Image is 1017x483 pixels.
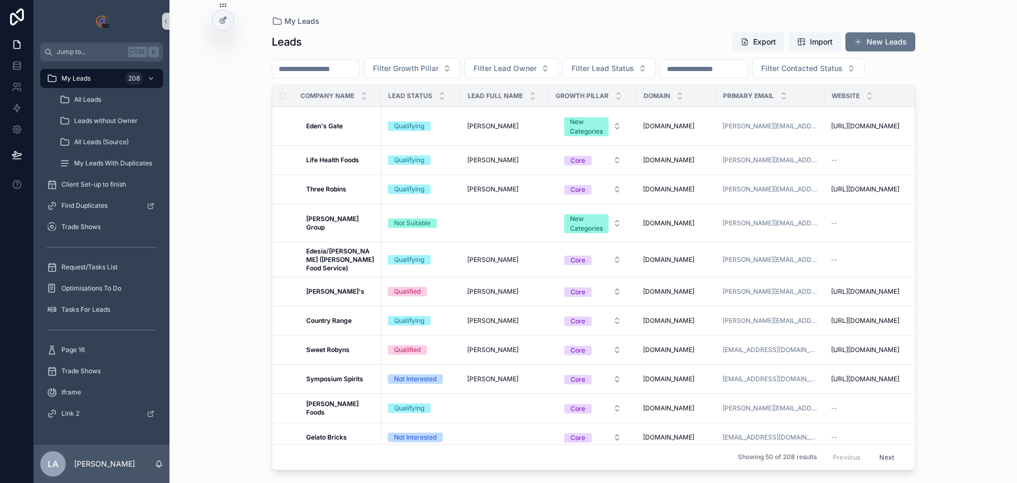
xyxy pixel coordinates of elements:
[467,122,519,130] span: [PERSON_NAME]
[467,287,542,296] a: [PERSON_NAME]
[722,185,818,194] a: [PERSON_NAME][EMAIL_ADDRESS][DOMAIN_NAME]
[831,219,837,227] span: --
[57,48,124,56] span: Jump to...
[40,404,163,423] a: Link 2
[555,250,630,270] a: Select Button
[61,201,108,210] span: Find Duplicates
[722,404,818,412] a: [PERSON_NAME][EMAIL_ADDRESS][DOMAIN_NAME]
[555,398,630,418] a: Select Button
[643,404,710,412] a: [DOMAIN_NAME]
[467,156,542,164] a: [PERSON_NAME]
[643,433,694,442] span: [DOMAIN_NAME]
[74,117,138,125] span: Leads without Owner
[738,453,817,462] span: Showing 50 of 208 results
[643,219,710,227] a: [DOMAIN_NAME]
[306,433,347,441] strong: Gelato Bricks
[831,433,837,442] span: --
[722,219,818,227] a: [PERSON_NAME][EMAIL_ADDRESS][PERSON_NAME][DOMAIN_NAME]
[831,317,923,325] a: [URL][DOMAIN_NAME]
[61,284,121,293] span: Optimisations To Do
[40,258,163,277] a: Request/Tasks List
[467,317,519,325] span: [PERSON_NAME]
[74,159,152,168] span: My Leads With Duplicates
[306,215,375,232] a: [PERSON_NAME] Group
[872,449,902,466] button: Next
[394,155,424,165] div: Qualifying
[467,185,542,194] a: [PERSON_NAME]
[61,409,79,418] span: Link 2
[722,122,818,130] a: [PERSON_NAME][EMAIL_ADDRESS][DOMAIN_NAME]
[373,63,439,74] span: Filter Growth Pillar
[284,16,319,27] span: My Leads
[643,317,710,325] a: [DOMAIN_NAME]
[53,133,163,152] a: All Leads (Source)
[306,156,359,164] strong: Life Health Foods
[394,287,421,296] div: Qualified
[722,287,818,296] a: [PERSON_NAME][EMAIL_ADDRESS][PERSON_NAME][DOMAIN_NAME]
[272,16,319,27] a: My Leads
[722,346,818,354] a: [EMAIL_ADDRESS][DOMAIN_NAME]
[722,156,818,164] a: [PERSON_NAME][EMAIL_ADDRESS][PERSON_NAME][DOMAIN_NAME]
[723,92,774,100] span: Primary Email
[394,374,436,384] div: Not Interested
[643,317,694,325] span: [DOMAIN_NAME]
[388,218,454,228] a: Not Suitable
[467,346,519,354] span: [PERSON_NAME]
[394,255,424,265] div: Qualifying
[643,256,694,264] span: [DOMAIN_NAME]
[644,92,670,100] span: Domain
[61,305,110,314] span: Tasks For Leads
[556,112,630,140] button: Select Button
[61,367,101,375] span: Trade Shows
[570,346,585,355] div: Core
[467,346,542,354] a: [PERSON_NAME]
[845,32,915,51] button: New Leads
[643,156,710,164] a: [DOMAIN_NAME]
[555,340,630,360] a: Select Button
[831,287,923,296] a: [URL][DOMAIN_NAME]
[643,375,710,383] a: [DOMAIN_NAME]
[556,399,630,418] button: Select Button
[468,92,523,100] span: Lead Full Name
[831,404,837,412] span: --
[570,214,603,233] div: New Categories
[61,388,81,397] span: Iframe
[467,375,519,383] span: [PERSON_NAME]
[394,121,424,131] div: Qualifying
[831,317,899,325] span: [URL][DOMAIN_NAME]
[61,346,85,354] span: Page 16
[556,151,630,170] button: Select Button
[555,311,630,331] a: Select Button
[34,62,169,437] div: scrollable content
[306,400,375,417] a: [PERSON_NAME] Foods
[48,458,58,470] span: LA
[74,138,129,146] span: All Leads (Source)
[364,58,460,78] button: Select Button
[570,375,585,384] div: Core
[40,362,163,381] a: Trade Shows
[570,256,585,265] div: Core
[306,317,352,324] strong: Country Range
[555,208,630,238] a: Select Button
[722,433,818,442] a: [EMAIL_ADDRESS][DOMAIN_NAME]
[831,219,923,227] a: --
[306,185,375,194] a: Three Robins
[732,32,784,51] button: Export
[388,316,454,326] a: Qualifying
[643,346,694,354] span: [DOMAIN_NAME]
[570,317,585,326] div: Core
[570,185,585,195] div: Core
[388,155,454,165] a: Qualifying
[722,375,818,383] a: [EMAIL_ADDRESS][DOMAIN_NAME]
[572,63,634,74] span: Filter Lead Status
[394,218,431,228] div: Not Suitable
[556,340,630,359] button: Select Button
[831,375,899,383] span: [URL][DOMAIN_NAME]
[556,370,630,389] button: Select Button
